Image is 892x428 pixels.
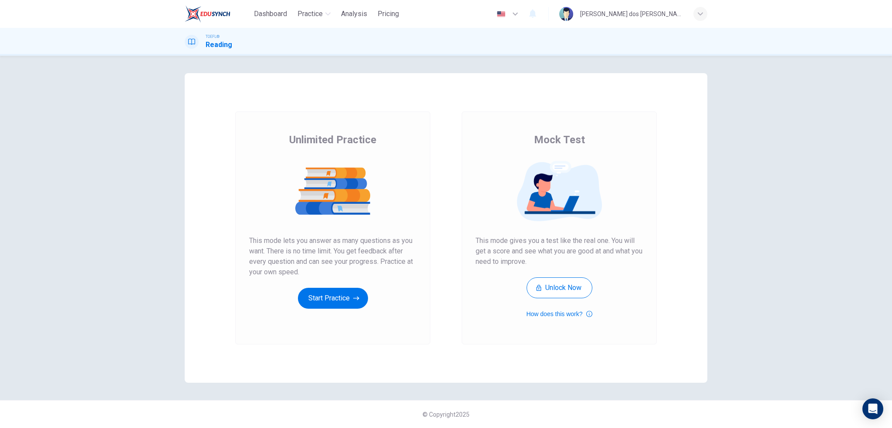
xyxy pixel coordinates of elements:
span: Dashboard [254,9,287,19]
span: This mode lets you answer as many questions as you want. There is no time limit. You get feedback... [249,236,416,277]
span: Pricing [378,9,399,19]
img: en [496,11,507,17]
button: Practice [294,6,334,22]
img: Profile picture [559,7,573,21]
div: [PERSON_NAME] dos [PERSON_NAME] [580,9,683,19]
h1: Reading [206,40,232,50]
button: How does this work? [526,309,592,319]
button: Pricing [374,6,402,22]
span: Mock Test [534,133,585,147]
a: EduSynch logo [185,5,250,23]
span: Unlimited Practice [289,133,376,147]
button: Analysis [338,6,371,22]
button: Start Practice [298,288,368,309]
span: © Copyright 2025 [422,411,470,418]
button: Unlock Now [527,277,592,298]
span: Practice [297,9,323,19]
button: Dashboard [250,6,291,22]
span: Analysis [341,9,367,19]
img: EduSynch logo [185,5,230,23]
div: Open Intercom Messenger [862,398,883,419]
span: TOEFL® [206,34,220,40]
span: This mode gives you a test like the real one. You will get a score and see what you are good at a... [476,236,643,267]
